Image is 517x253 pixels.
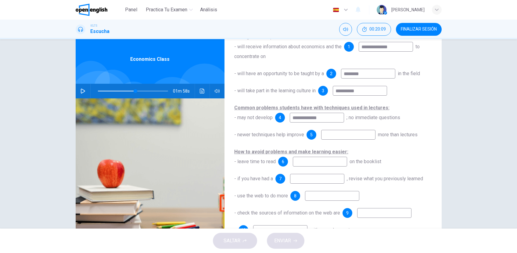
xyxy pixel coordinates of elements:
[377,5,386,15] img: Profile picture
[200,6,217,13] span: Análisis
[369,27,386,32] span: 00:20:09
[282,159,284,164] span: 6
[339,23,352,36] div: Silenciar
[197,84,207,98] button: Haz clic para ver la transcripción del audio
[401,27,437,32] span: FINALIZAR SESIÓN
[241,228,246,232] span: 10
[332,8,340,12] img: es
[76,4,108,16] img: OpenEnglish logo
[357,23,391,36] div: Ocultar
[90,24,97,28] span: IELTS
[234,105,390,120] span: - may not develop
[234,149,348,155] u: How to avoid problems and make learning easier:
[346,211,349,215] span: 9
[294,194,296,198] span: 8
[125,6,137,13] span: Panel
[234,176,273,182] span: - if you have had a
[90,28,110,35] h1: Escucha
[357,23,391,36] button: 00:20:09
[234,149,348,164] span: - leave time to read
[279,116,281,120] span: 4
[279,177,282,181] span: 7
[348,45,350,49] span: 1
[234,193,288,199] span: - use the web to do more
[234,105,390,111] u: Common problems students have with techniques used in lectures:
[322,89,324,93] span: 3
[130,56,170,63] span: Economics Class
[391,6,425,13] div: [PERSON_NAME]
[310,227,355,233] span: with your classmates
[350,159,381,164] span: on the booklist
[234,227,236,233] span: -
[121,4,141,15] button: Panel
[146,6,187,13] span: Practica tu examen
[234,71,324,76] span: - will have an opportunity to be taught by a
[234,88,316,94] span: - will take part in the learning culture in
[234,210,340,216] span: - check the sources of information on the web are
[198,4,220,15] button: Análisis
[347,176,423,182] span: , revise what you previously learned
[76,4,122,16] a: OpenEnglish logo
[346,115,400,120] span: ; no immediate questions
[234,132,304,137] span: - newer techniques help improve
[173,84,195,98] span: 01m 58s
[396,23,442,36] button: FINALIZAR SESIÓN
[330,71,332,76] span: 2
[143,4,195,15] button: Practica tu examen
[310,133,313,137] span: 5
[398,71,420,76] span: in the field
[378,132,418,137] span: more than lectures
[76,98,224,247] img: Economics Class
